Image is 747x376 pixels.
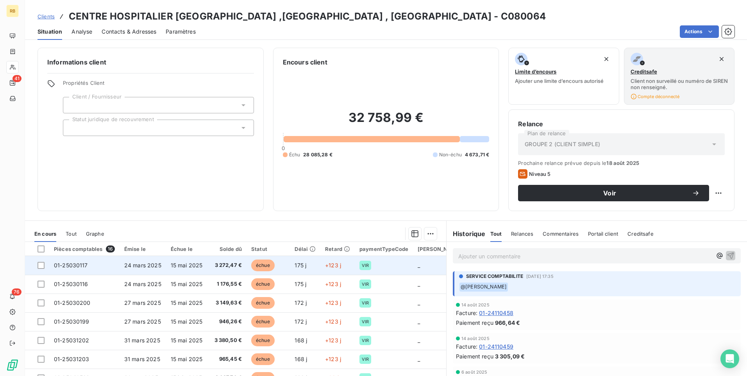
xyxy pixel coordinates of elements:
span: VIR [362,282,369,286]
span: 01-25030199 [54,318,89,325]
span: +123 j [325,281,341,287]
span: Commentaires [543,231,579,237]
span: @ [PERSON_NAME] [459,283,508,292]
div: [PERSON_NAME] [418,246,461,252]
span: +123 j [325,299,341,306]
span: 172 j [295,299,307,306]
h6: Encours client [283,57,327,67]
span: Creditsafe [631,68,657,75]
div: paymentTypeCode [359,246,408,252]
span: Limite d’encours [515,68,556,75]
span: Graphe [86,231,104,237]
button: Actions [680,25,719,38]
span: Portail client [588,231,618,237]
span: 4 673,71 € [465,151,490,158]
span: 27 mars 2025 [124,318,161,325]
div: Délai [295,246,316,252]
span: 24 mars 2025 [124,262,161,269]
h3: CENTRE HOSPITALIER [GEOGRAPHIC_DATA] ,[GEOGRAPHIC_DATA] , [GEOGRAPHIC_DATA] - C080064 [69,9,546,23]
span: 31 mars 2025 [124,337,160,344]
span: 14 août 2025 [461,336,490,341]
span: VIR [362,357,369,362]
span: 01-25030200 [54,299,91,306]
span: Client non surveillé ou numéro de SIREN non renseigné. [631,78,728,90]
span: 15 mai 2025 [171,299,203,306]
span: 168 j [295,337,307,344]
input: Ajouter une valeur [70,124,76,131]
span: Analyse [71,28,92,36]
span: échue [251,335,275,346]
span: SERVICE COMPTABILITE [466,273,523,280]
span: Paiement reçu [456,352,493,360]
span: Non-échu [439,151,462,158]
span: 3 272,47 € [214,261,242,269]
span: échue [251,278,275,290]
div: Statut [251,246,285,252]
span: 01-25030117 [54,262,88,269]
span: 24 mars 2025 [124,281,161,287]
span: Facture : [456,309,477,317]
span: VIR [362,301,369,305]
div: Solde dû [214,246,242,252]
span: 01-24110458 [479,309,513,317]
span: Situation [38,28,62,36]
span: _ [418,337,420,344]
span: VIR [362,319,369,324]
span: 18 août 2025 [606,160,639,166]
span: _ [418,318,420,325]
button: Voir [518,185,709,201]
span: Contacts & Adresses [102,28,156,36]
span: VIR [362,263,369,268]
span: 28 085,28 € [303,151,332,158]
span: [DATE] 17:35 [526,274,554,279]
img: Logo LeanPay [6,359,19,371]
span: Clients [38,13,55,20]
div: Open Intercom Messenger [720,349,739,368]
span: VIR [362,338,369,343]
span: Tout [66,231,77,237]
span: +123 j [325,318,341,325]
button: CreditsafeClient non surveillé ou numéro de SIREN non renseigné.Compte déconnecté [624,48,734,105]
div: RB [6,5,19,17]
span: 15 mai 2025 [171,337,203,344]
h6: Relance [518,119,725,129]
h6: Informations client [47,57,254,67]
span: Niveau 5 [529,171,550,177]
span: 966,64 € [495,319,520,327]
span: 27 mars 2025 [124,299,161,306]
span: 14 août 2025 [461,303,490,307]
span: Propriétés Client [63,80,254,91]
span: Facture : [456,342,477,351]
span: 01-24110459 [479,342,513,351]
span: 01-25031202 [54,337,89,344]
span: Relances [511,231,533,237]
span: 1 176,55 € [214,280,242,288]
span: échue [251,297,275,309]
h6: Historique [447,229,486,238]
span: 168 j [295,356,307,362]
span: +123 j [325,356,341,362]
span: Ajouter une limite d’encours autorisé [515,78,604,84]
span: 16 [106,245,115,252]
span: En cours [34,231,56,237]
span: Creditsafe [627,231,654,237]
span: _ [418,281,420,287]
span: 3 305,09 € [495,352,525,360]
span: 965,45 € [214,355,242,363]
span: _ [418,299,420,306]
span: _ [418,356,420,362]
span: 15 mai 2025 [171,281,203,287]
span: échue [251,316,275,328]
span: 76 [12,288,21,295]
span: 6 août 2025 [461,370,488,374]
span: échue [251,353,275,365]
div: Émise le [124,246,161,252]
span: 3 149,63 € [214,299,242,307]
span: 15 mai 2025 [171,318,203,325]
input: Ajouter une valeur [70,102,76,109]
span: GROUPE 2 (CLIENT SIMPLE) [525,140,600,148]
span: Voir [527,190,692,196]
div: Pièces comptables [54,245,115,252]
span: +123 j [325,262,341,269]
span: 01-25030116 [54,281,88,287]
